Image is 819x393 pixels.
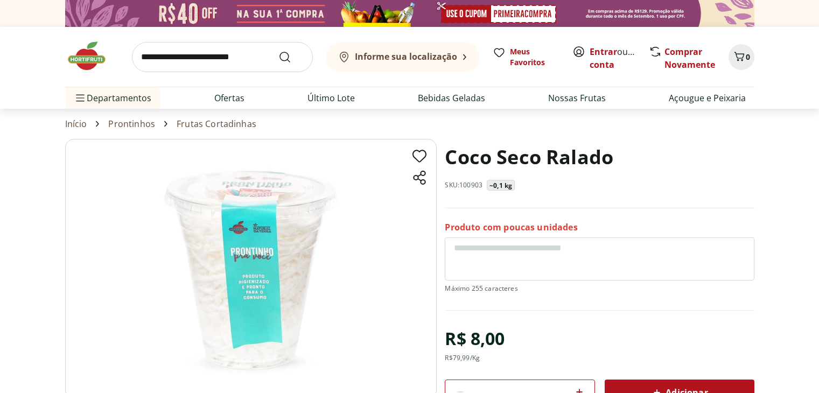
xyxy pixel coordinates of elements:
h1: Coco Seco Ralado [445,139,613,176]
a: Criar conta [590,46,649,71]
a: Início [65,119,87,129]
button: Carrinho [729,44,754,70]
a: Nossas Frutas [548,92,606,104]
img: Hortifruti [65,40,119,72]
p: SKU: 100903 [445,181,482,190]
p: Produto com poucas unidades [445,221,577,233]
a: Prontinhos [108,119,155,129]
a: Ofertas [214,92,244,104]
a: Frutas Cortadinhas [177,119,256,129]
button: Menu [74,85,87,111]
span: Meus Favoritos [510,46,559,68]
a: Bebidas Geladas [418,92,485,104]
span: Departamentos [74,85,151,111]
a: Açougue e Peixaria [669,92,746,104]
div: R$ 79,99 /Kg [445,354,480,362]
span: 0 [746,52,750,62]
span: ou [590,45,638,71]
b: Informe sua localização [355,51,457,62]
button: Submit Search [278,51,304,64]
a: Entrar [590,46,617,58]
a: Meus Favoritos [493,46,559,68]
button: Informe sua localização [326,42,480,72]
a: Comprar Novamente [664,46,715,71]
div: R$ 8,00 [445,324,505,354]
input: search [132,42,313,72]
p: ~0,1 kg [489,181,512,190]
a: Último Lote [307,92,355,104]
